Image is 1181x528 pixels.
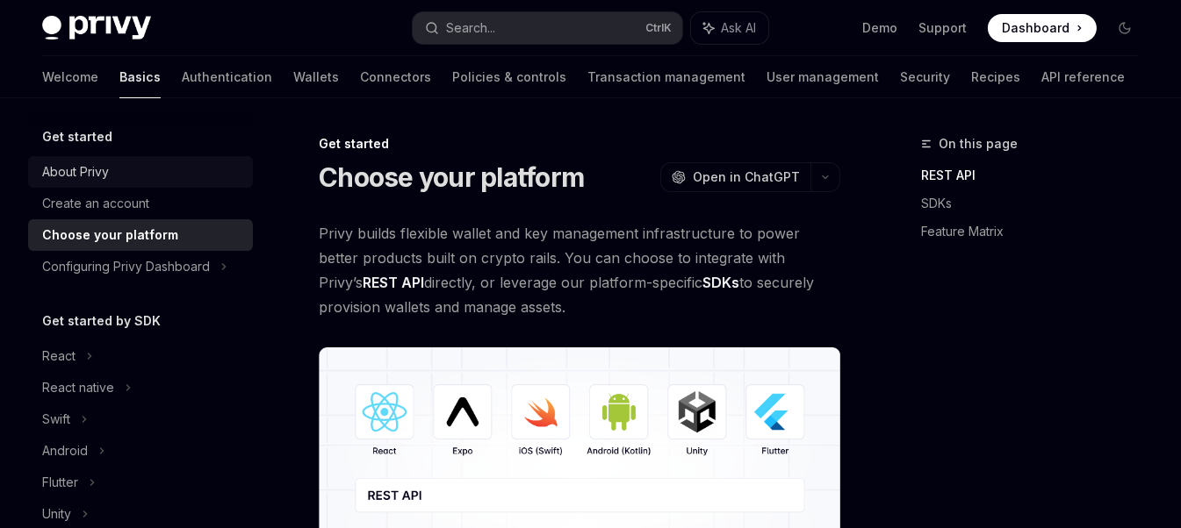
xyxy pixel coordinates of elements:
strong: REST API [363,274,424,291]
a: Authentication [182,56,272,98]
img: dark logo [42,16,151,40]
strong: SDKs [702,274,739,291]
a: Demo [862,19,897,37]
div: Get started [319,135,840,153]
span: Open in ChatGPT [693,168,800,186]
a: API reference [1041,56,1125,98]
div: About Privy [42,161,109,182]
span: On this page [939,133,1018,154]
a: Feature Matrix [921,218,1153,246]
span: Privy builds flexible wallet and key management infrastructure to power better products built on ... [319,221,840,319]
a: Basics [119,56,161,98]
a: Wallets [293,56,339,98]
div: Choose your platform [42,225,178,246]
a: Policies & controls [452,56,566,98]
div: React native [42,377,114,398]
a: Support [918,19,967,37]
button: Toggle dark mode [1111,14,1139,42]
a: Transaction management [587,56,745,98]
span: Ask AI [721,19,756,37]
button: Search...CtrlK [413,12,683,44]
a: SDKs [921,189,1153,218]
div: Search... [446,18,495,39]
div: Configuring Privy Dashboard [42,256,210,277]
span: Dashboard [1002,19,1069,37]
button: Open in ChatGPT [660,162,810,192]
a: Dashboard [988,14,1097,42]
div: React [42,346,76,367]
a: Welcome [42,56,98,98]
button: Ask AI [691,12,768,44]
a: Recipes [971,56,1020,98]
div: Android [42,440,88,461]
div: Unity [42,503,71,524]
div: Create an account [42,193,149,214]
span: Ctrl K [645,21,672,35]
a: REST API [921,161,1153,189]
a: Choose your platform [28,219,253,251]
div: Swift [42,409,70,430]
a: User management [767,56,879,98]
a: Connectors [360,56,431,98]
h5: Get started [42,126,112,147]
h5: Get started by SDK [42,310,161,332]
a: Create an account [28,188,253,219]
a: About Privy [28,156,253,188]
h1: Choose your platform [319,161,584,193]
a: Security [900,56,950,98]
div: Flutter [42,472,78,493]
